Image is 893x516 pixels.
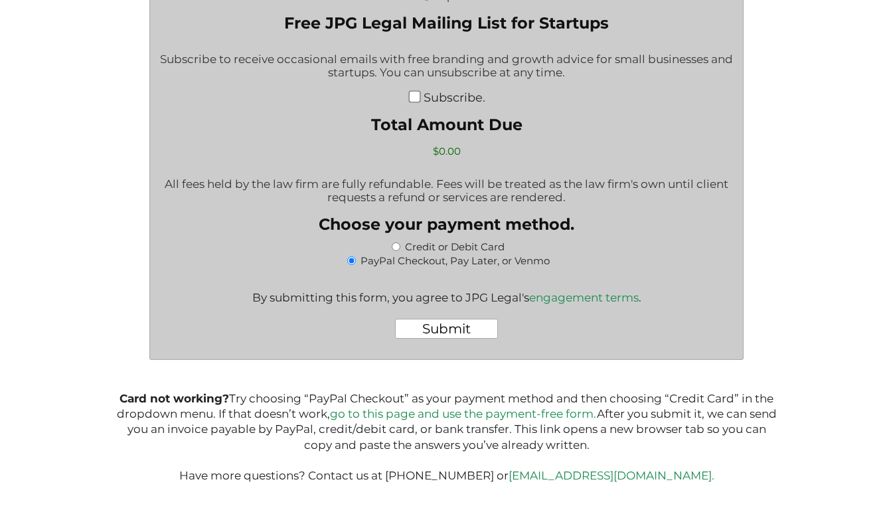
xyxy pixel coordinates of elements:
b: Card not working? [120,392,229,405]
div: Subscribe to receive occasional emails with free branding and growth advice for small businesses ... [160,44,734,90]
p: Try choosing “PayPal Checkout” as your payment method and then choosing “Credit Card” in the drop... [116,391,777,484]
label: PayPal Checkout, Pay Later, or Venmo [361,254,550,267]
label: Total Amount Due [160,115,734,134]
p: All fees held by the law firm are fully refundable. Fees will be treated as the law firm's own un... [160,177,734,204]
a: go to this page and use the payment-free form. [330,407,597,420]
a: [EMAIL_ADDRESS][DOMAIN_NAME]. [509,469,714,482]
label: Credit or Debit Card [405,240,505,253]
div: By submitting this form, you agree to JPG Legal's . [252,278,641,304]
input: Submit [395,319,498,339]
label: Subscribe. [424,90,485,104]
legend: Choose your payment method. [319,215,574,234]
a: engagement terms [529,291,639,304]
legend: Free JPG Legal Mailing List for Startups [284,13,609,33]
